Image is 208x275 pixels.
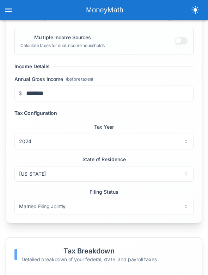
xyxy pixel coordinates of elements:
button: toggle theme [188,3,202,17]
span: $ [14,86,22,101]
button: open drawer [1,3,16,17]
div: MoneyMath [21,4,188,16]
span: (before taxes) [66,76,93,82]
h3: Tax Configuration [14,110,57,117]
p: Calculate taxes for dual income households [20,43,105,48]
h3: Income Details [14,63,50,70]
label: Multiple Income Sources [34,34,91,40]
label: Annual Gross Income [14,76,194,83]
label: State of Residence [82,156,126,162]
p: Detailed breakdown of your federal, state, and payroll taxes [22,256,157,263]
label: Tax Year [94,124,114,130]
h2: Tax Breakdown [22,246,157,256]
label: Filing Status [90,189,118,195]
